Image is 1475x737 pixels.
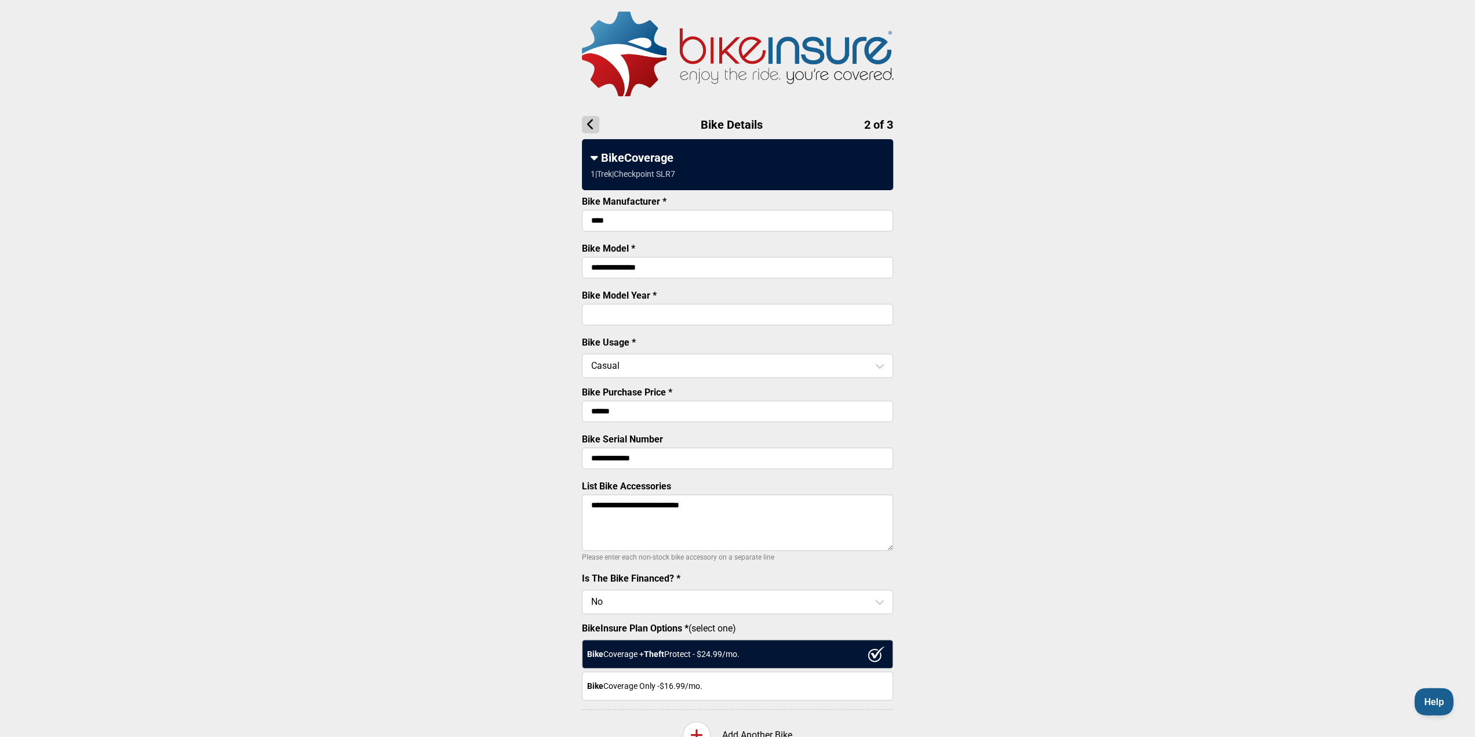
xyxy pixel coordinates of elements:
label: (select one) [582,623,893,634]
label: Bike Usage * [582,337,636,348]
label: Bike Model * [582,243,635,254]
label: Bike Model Year * [582,290,657,301]
label: Bike Serial Number [582,434,663,445]
div: Coverage Only - $16.99 /mo. [582,671,893,700]
label: Bike Manufacturer * [582,196,667,207]
p: Please enter each non-stock bike accessory on a separate line [582,550,893,564]
div: BikeCoverage [591,151,884,165]
label: Bike Purchase Price * [582,387,672,398]
strong: Theft [644,649,664,659]
h1: Bike Details [582,116,893,133]
iframe: Toggle Customer Support [1414,688,1454,715]
strong: BikeInsure Plan Options * [582,623,689,634]
span: 2 of 3 [864,118,893,132]
strong: Bike [587,649,603,659]
label: List Bike Accessories [582,481,671,492]
img: ux1sgP1Haf775SAghJI38DyDlYP+32lKFAAAAAElFTkSuQmCC [868,646,885,662]
div: Coverage + Protect - $ 24.99 /mo. [582,640,893,669]
label: Is The Bike Financed? * [582,573,680,584]
strong: Bike [587,681,603,691]
div: 1 | Trek | Checkpoint SLR7 [591,169,675,179]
